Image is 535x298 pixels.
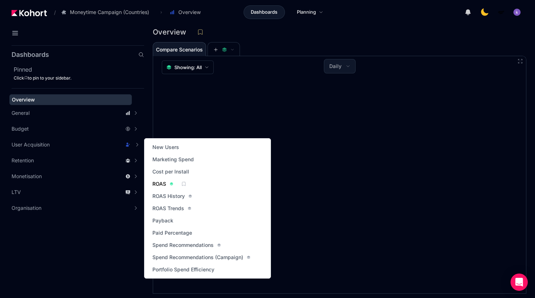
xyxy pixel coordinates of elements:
[12,10,47,16] img: Kohort logo
[70,9,149,16] span: Moneytime Campaign (Countries)
[152,266,214,273] span: Portfolio Spend Efficiency
[324,59,355,73] button: Daily
[57,6,157,18] button: Moneytime Campaign (Countries)
[12,109,30,117] span: General
[289,5,331,19] a: Planning
[156,47,203,52] span: Compare Scenarios
[12,96,35,103] span: Overview
[150,191,194,201] a: ROAS History
[498,9,505,16] img: logo_MoneyTimeLogo_1_20250619094856634230.png
[150,252,253,262] a: Spend Recommendations (Campaign)
[12,157,34,164] span: Retention
[12,141,50,148] span: User Acquisition
[150,203,193,213] a: ROAS Trends
[517,58,523,64] button: Fullscreen
[152,241,214,249] span: Spend Recommendations
[150,179,175,189] a: ROAS
[159,9,164,15] span: ›
[297,9,316,16] span: Planning
[12,204,41,212] span: Organisation
[150,240,223,250] a: Spend Recommendations
[150,265,217,275] a: Portfolio Spend Efficiency
[152,156,194,163] span: Marketing Spend
[152,144,179,151] span: New Users
[162,60,214,74] button: Showing: All
[12,51,49,58] h2: Dashboards
[150,142,181,152] a: New Users
[14,65,144,74] h2: Pinned
[178,9,201,16] span: Overview
[152,180,166,188] span: ROAS
[152,217,173,224] span: Payback
[12,173,42,180] span: Monetisation
[9,94,132,105] a: Overview
[166,6,208,18] button: Overview
[511,274,528,291] div: Open Intercom Messenger
[152,205,184,212] span: ROAS Trends
[251,9,277,16] span: Dashboards
[329,63,342,70] span: Daily
[150,167,191,177] a: Cost per Install
[152,254,243,261] span: Spend Recommendations (Campaign)
[244,5,285,19] a: Dashboards
[14,75,144,81] div: Click to pin to your sidebar.
[48,9,56,16] span: /
[152,229,192,236] span: Paid Percentage
[12,189,21,196] span: LTV
[152,193,185,200] span: ROAS History
[150,216,175,226] a: Payback
[12,125,29,132] span: Budget
[152,168,189,175] span: Cost per Install
[150,228,194,238] a: Paid Percentage
[174,64,202,71] span: Showing: All
[150,154,196,164] a: Marketing Spend
[153,28,191,36] h3: Overview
